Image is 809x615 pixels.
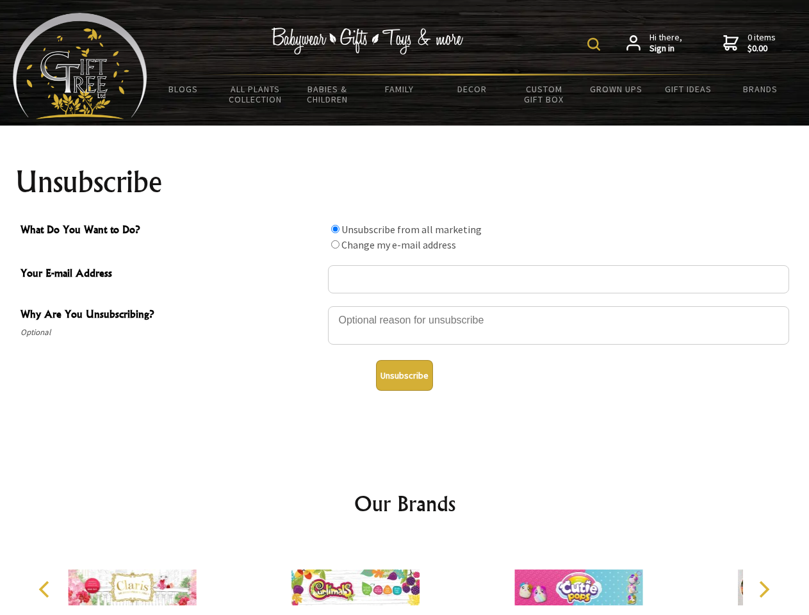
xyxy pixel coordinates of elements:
button: Next [749,575,778,603]
img: Babyware - Gifts - Toys and more... [13,13,147,119]
a: Brands [724,76,797,102]
a: Decor [436,76,508,102]
h1: Unsubscribe [15,167,794,197]
a: Family [364,76,436,102]
a: All Plants Collection [220,76,292,113]
img: product search [587,38,600,51]
textarea: Why Are You Unsubscribing? [328,306,789,345]
a: Hi there,Sign in [626,32,682,54]
h2: Our Brands [26,488,784,519]
span: Hi there, [650,32,682,54]
input: What Do You Want to Do? [331,240,339,249]
span: Why Are You Unsubscribing? [20,306,322,325]
a: Custom Gift Box [508,76,580,113]
a: BLOGS [147,76,220,102]
span: What Do You Want to Do? [20,222,322,240]
a: Gift Ideas [652,76,724,102]
a: 0 items$0.00 [723,32,776,54]
span: 0 items [748,31,776,54]
a: Grown Ups [580,76,652,102]
button: Previous [32,575,60,603]
strong: $0.00 [748,43,776,54]
a: Babies & Children [291,76,364,113]
input: Your E-mail Address [328,265,789,293]
button: Unsubscribe [376,360,433,391]
span: Your E-mail Address [20,265,322,284]
input: What Do You Want to Do? [331,225,339,233]
img: Babywear - Gifts - Toys & more [272,28,464,54]
label: Unsubscribe from all marketing [341,223,482,236]
span: Optional [20,325,322,340]
label: Change my e-mail address [341,238,456,251]
strong: Sign in [650,43,682,54]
